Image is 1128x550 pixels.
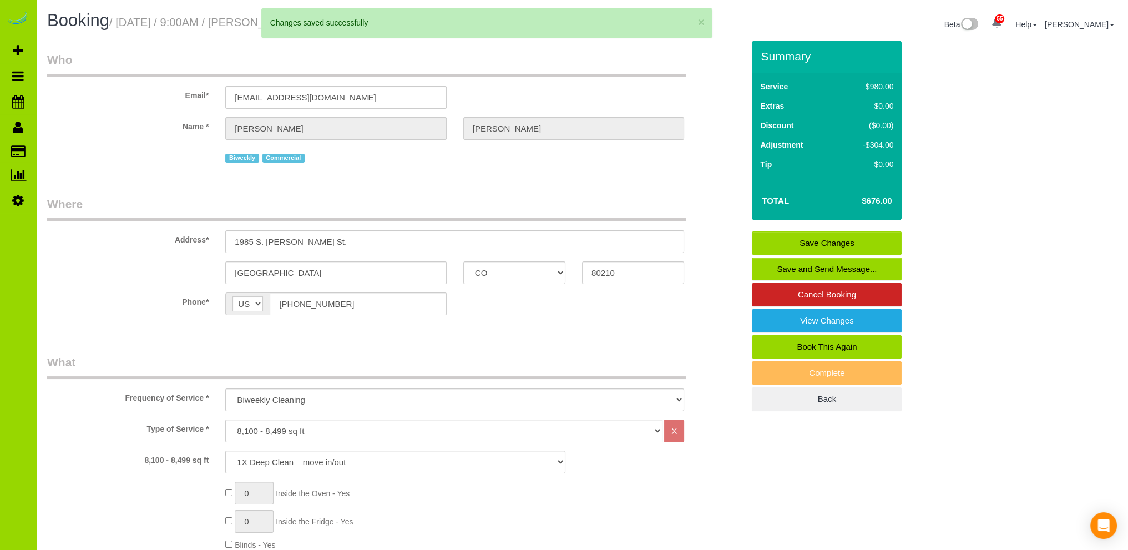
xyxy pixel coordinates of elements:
a: 55 [986,11,1008,36]
small: / [DATE] / 9:00AM / [PERSON_NAME] (Alpha Phi Sorority) [109,16,488,28]
span: Blinds - Yes [235,541,275,549]
input: Last Name* [463,117,684,140]
legend: Who [47,52,686,77]
strong: Total [762,196,789,205]
a: Beta [944,20,979,29]
div: $0.00 [839,159,893,170]
a: Save Changes [752,231,902,255]
span: Biweekly [225,154,259,163]
a: [PERSON_NAME] [1045,20,1114,29]
label: 8,100 - 8,499 sq ft [39,451,217,466]
input: City* [225,261,446,284]
input: Email* [225,86,446,109]
legend: Where [47,196,686,221]
div: ($0.00) [839,120,893,131]
label: Name * [39,117,217,132]
label: Type of Service * [39,420,217,435]
img: Automaid Logo [7,11,29,27]
div: Open Intercom Messenger [1090,512,1117,539]
label: Phone* [39,292,217,307]
input: Phone* [270,292,446,315]
span: Commercial [262,154,305,163]
span: Inside the Fridge - Yes [276,517,353,526]
span: Inside the Oven - Yes [276,489,350,498]
a: Book This Again [752,335,902,359]
label: Service [760,81,788,92]
a: Help [1015,20,1037,29]
label: Email* [39,86,217,101]
a: View Changes [752,309,902,332]
input: Zip Code* [582,261,684,284]
label: Tip [760,159,772,170]
span: 55 [995,14,1004,23]
a: Back [752,387,902,411]
div: Changes saved successfully [270,17,704,28]
label: Frequency of Service * [39,388,217,403]
span: Booking [47,11,109,30]
input: First Name* [225,117,446,140]
label: Address* [39,230,217,245]
button: × [698,16,705,28]
h3: Summary [761,50,896,63]
div: $980.00 [839,81,893,92]
label: Discount [760,120,793,131]
div: -$304.00 [839,139,893,150]
div: $0.00 [839,100,893,112]
label: Adjustment [760,139,803,150]
legend: What [47,354,686,379]
img: New interface [960,18,978,32]
a: Cancel Booking [752,283,902,306]
label: Extras [760,100,784,112]
a: Save and Send Message... [752,258,902,281]
h4: $676.00 [828,196,892,206]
